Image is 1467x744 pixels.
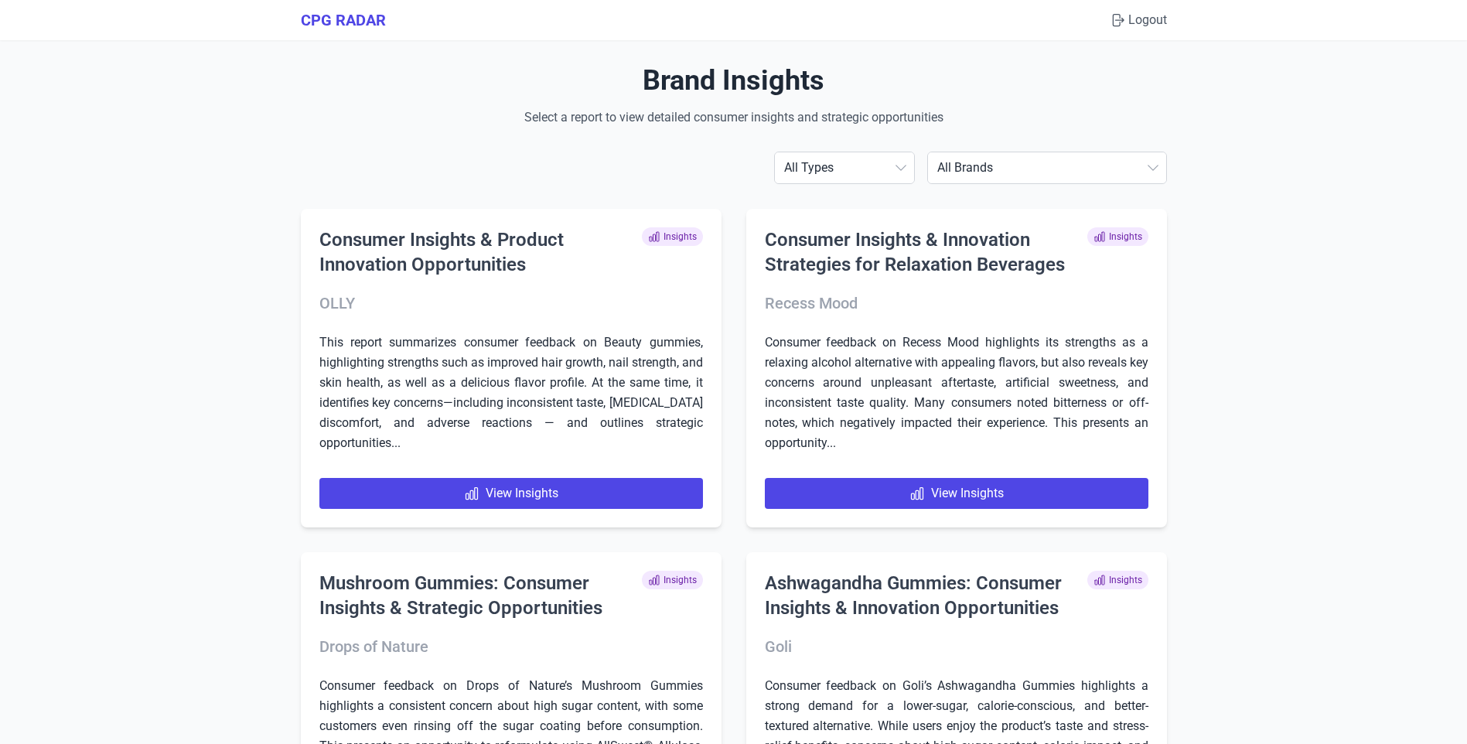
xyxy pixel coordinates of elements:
h3: OLLY [319,292,703,314]
p: Select a report to view detailed consumer insights and strategic opportunities [474,108,994,127]
h2: Consumer Insights & Product Innovation Opportunities [319,227,642,277]
a: View Insights [319,478,703,509]
h2: Consumer Insights & Innovation Strategies for Relaxation Beverages [765,227,1087,277]
h2: Mushroom Gummies: Consumer Insights & Strategic Opportunities [319,571,642,620]
h3: Goli [765,636,1148,657]
a: View Insights [765,478,1148,509]
p: This report summarizes consumer feedback on Beauty gummies, highlighting strengths such as improv... [319,333,703,453]
h2: Ashwagandha Gummies: Consumer Insights & Innovation Opportunities [765,571,1087,620]
h1: Brand Insights [301,65,1167,96]
h3: Drops of Nature [319,636,703,657]
a: CPG RADAR [301,9,386,31]
span: Insights [642,571,703,589]
span: Insights [1087,227,1148,246]
span: Insights [642,227,703,246]
h3: Recess Mood [765,292,1148,314]
button: Logout [1110,11,1167,29]
p: Consumer feedback on Recess Mood highlights its strengths as a relaxing alcohol alternative with ... [765,333,1148,453]
span: Insights [1087,571,1148,589]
